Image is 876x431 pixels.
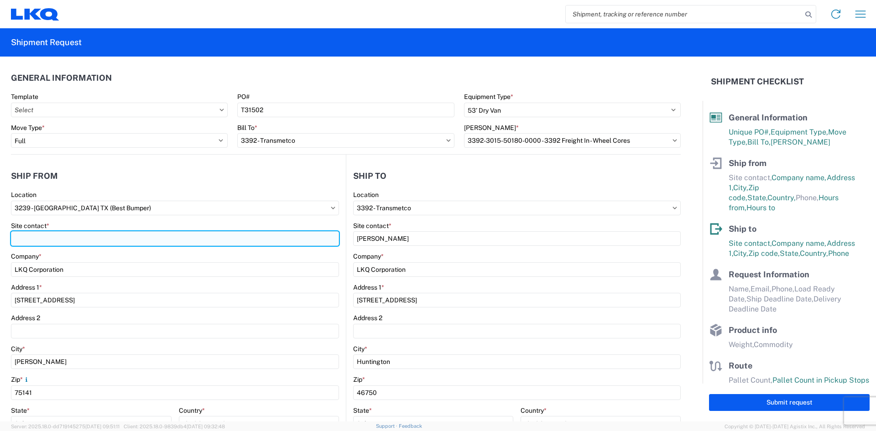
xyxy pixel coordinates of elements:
[11,73,112,83] h2: General Information
[725,422,865,431] span: Copyright © [DATE]-[DATE] Agistix Inc., All Rights Reserved
[399,423,422,429] a: Feedback
[237,133,454,148] input: Select
[747,193,767,202] span: State,
[11,424,120,429] span: Server: 2025.18.0-dd719145275
[353,375,365,384] label: Zip
[566,5,802,23] input: Shipment, tracking or reference number
[11,252,42,260] label: Company
[733,183,748,192] span: City,
[729,340,754,349] span: Weight,
[179,406,205,415] label: Country
[464,133,681,148] input: Select
[353,191,379,199] label: Location
[772,285,794,293] span: Phone,
[796,193,819,202] span: Phone,
[746,203,775,212] span: Hours to
[828,249,849,258] span: Phone
[85,424,120,429] span: [DATE] 09:51:11
[729,128,771,136] span: Unique PO#,
[746,295,813,303] span: Ship Deadline Date,
[771,128,828,136] span: Equipment Type,
[11,283,42,291] label: Address 1
[729,285,751,293] span: Name,
[353,314,382,322] label: Address 2
[353,252,384,260] label: Company
[729,376,772,384] span: Pallet Count,
[733,249,748,258] span: City,
[11,103,228,117] input: Select
[748,249,780,258] span: Zip code,
[780,249,800,258] span: State,
[11,222,49,230] label: Site contact
[11,191,36,199] label: Location
[729,270,809,279] span: Request Information
[11,37,82,48] h2: Shipment Request
[771,138,830,146] span: [PERSON_NAME]
[747,138,771,146] span: Bill To,
[11,375,30,384] label: Zip
[11,345,25,353] label: City
[772,239,827,248] span: Company name,
[11,314,40,322] label: Address 2
[11,171,58,181] h2: Ship from
[187,424,225,429] span: [DATE] 09:32:48
[11,93,38,101] label: Template
[124,424,225,429] span: Client: 2025.18.0-9839db4
[11,201,339,215] input: Select
[729,239,772,248] span: Site contact,
[521,406,547,415] label: Country
[711,76,804,87] h2: Shipment Checklist
[729,325,777,335] span: Product info
[751,285,772,293] span: Email,
[237,124,257,132] label: Bill To
[800,249,828,258] span: Country,
[376,423,399,429] a: Support
[729,376,869,395] span: Pallet Count in Pickup Stops equals Pallet Count in delivery stops
[353,283,384,291] label: Address 1
[767,193,796,202] span: Country,
[237,93,250,101] label: PO#
[353,171,386,181] h2: Ship to
[729,158,766,168] span: Ship from
[729,361,752,370] span: Route
[464,124,519,132] label: [PERSON_NAME]
[11,124,45,132] label: Move Type
[353,345,367,353] label: City
[729,113,808,122] span: General Information
[464,93,513,101] label: Equipment Type
[729,224,756,234] span: Ship to
[353,406,372,415] label: State
[353,222,391,230] label: Site contact
[11,406,30,415] label: State
[709,394,870,411] button: Submit request
[729,173,772,182] span: Site contact,
[353,201,681,215] input: Select
[772,173,827,182] span: Company name,
[754,340,793,349] span: Commodity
